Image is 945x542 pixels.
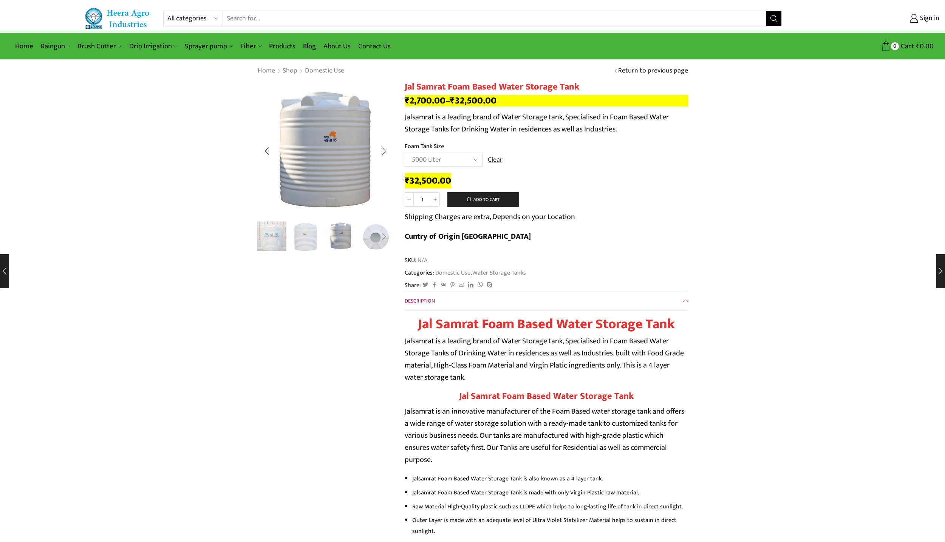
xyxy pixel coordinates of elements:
p: Jalsamrat is a leading brand of Water Storage tank, Specialised in Foam Based Water Storage Tanks... [405,335,688,383]
span: ₹ [405,93,410,108]
p: Jalsamrat is a leading brand of Water Storage tank, Specialised in Foam Based Water Storage Tanks... [405,111,688,135]
bdi: 2,700.00 [405,93,445,108]
div: Next slide [374,142,393,161]
span: ₹ [450,93,455,108]
a: 0 Cart ₹0.00 [789,39,934,53]
label: Foam Tank Size [405,142,444,151]
span: ₹ [405,173,410,188]
nav: Breadcrumb [257,66,345,76]
li: Raw Material High-Quality plastic such as LLDPE which helps to long-lasting life of tank in direc... [412,501,688,512]
a: Drip Irrigation [125,37,181,55]
a: Products [265,37,299,55]
a: Sign in [793,12,939,25]
button: Add to cart [447,192,519,207]
span: Cart [899,41,914,51]
a: WhatsApp Image 2020-09-17 at 2.57.05 PM [290,221,322,253]
span: 0 [891,42,899,50]
li: 2 / 5 [290,221,322,252]
a: Return to previous page [618,66,688,76]
div: Previous slide [257,142,276,161]
a: Filter [237,37,265,55]
a: Sprayer pump [181,37,236,55]
a: WhatsApp Image 2020-09-17 at 2.57.10 PM (1) [360,221,391,253]
div: Next slide [374,227,393,246]
span: ₹ [916,40,920,52]
span: Share: [405,281,421,290]
h1: Jal Samrat Foam Based Water Storage Tank [405,316,688,332]
a: Blog [299,37,320,55]
div: 3 / 5 [257,82,393,218]
a: Home [11,37,37,55]
a: Brush Cutter [74,37,125,55]
input: Product quantity [414,192,431,207]
a: Raingun [37,37,74,55]
p: – [405,95,688,107]
span: SKU: [405,256,688,265]
a: Shop [282,66,298,76]
li: 3 / 5 [325,221,357,252]
bdi: 0.00 [916,40,934,52]
button: Search button [766,11,781,26]
li: Jalsamrat Foam Based Water Storage Tank is made with only Virgin Plastic raw material. [412,487,688,498]
li: 4 / 5 [360,221,391,252]
b: Cuntry of Origin [GEOGRAPHIC_DATA] [405,230,531,243]
img: Jal Samrat Foam Based Water Storage Tank [255,221,287,253]
a: Water Storage Tanks [472,268,526,278]
li: Outer Layer is made with an adequate level of Ultra Violet Stabilizer Material helps to sustain i... [412,515,688,536]
a: Clear options [488,155,503,165]
p: Jalsamrat is an innovative manufacturer of the Foam Based water storage tank and offers a wide ra... [405,405,688,466]
h2: Jal Samrat Foam Based Water Storage Tank [405,391,688,402]
a: Description [405,292,688,310]
a: Domestic Use [305,66,345,76]
span: Description [405,296,435,305]
h1: Jal Samrat Foam Based Water Storage Tank [405,82,688,93]
bdi: 32,500.00 [450,93,496,108]
p: Shipping Charges are extra, Depends on your Location [405,211,575,223]
li: Jalsamrat Foam Based Water Storage Tank is also known as a 4 layer tank. [412,473,688,484]
a: About Us [320,37,354,55]
a: Contact Us [354,37,394,55]
input: Search for... [223,11,766,26]
li: 1 / 5 [255,221,287,252]
a: WhatsApp Image 2020-09-17 at 2.57.08 PM [325,220,357,252]
bdi: 32,500.00 [405,173,451,188]
a: Home [257,66,275,76]
span: Categories: , [405,269,526,277]
span: N/A [416,256,427,265]
span: Sign in [918,14,939,23]
a: Domestic Use [434,268,470,278]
